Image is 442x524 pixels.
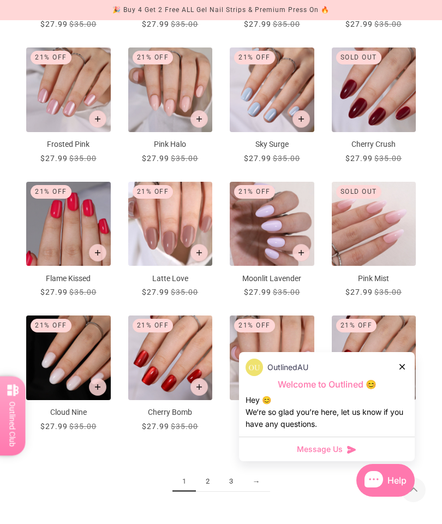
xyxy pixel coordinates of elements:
[69,20,97,28] span: $35.00
[133,51,174,64] div: 21% Off
[69,154,97,163] span: $35.00
[26,407,111,418] p: Cloud Nine
[31,319,71,332] div: 21% Off
[332,139,416,150] p: Cherry Crush
[374,20,402,28] span: $35.00
[267,361,308,373] p: OutlinedAU
[234,319,275,332] div: 21% Off
[345,154,373,163] span: $27.99
[234,51,275,64] div: 21% Off
[190,378,208,396] button: Add to cart
[171,154,198,163] span: $35.00
[40,288,68,296] span: $27.99
[345,288,373,296] span: $27.99
[128,273,213,284] p: Latte Love
[336,51,381,64] div: Sold out
[171,288,198,296] span: $35.00
[230,315,314,432] a: Chilly Rose
[133,185,174,199] div: 21% Off
[244,154,271,163] span: $27.99
[89,378,106,396] button: Add to cart
[128,315,213,432] a: Cherry Bomb
[297,444,343,455] span: Message Us
[142,20,169,28] span: $27.99
[128,407,213,418] p: Cherry Bomb
[89,110,106,128] button: Add to cart
[332,315,416,432] a: Raging Ruby
[171,20,198,28] span: $35.00
[31,185,71,199] div: 21% Off
[26,273,111,284] p: Flame Kissed
[31,51,71,64] div: 21% Off
[230,47,314,164] a: Sky Surge
[332,273,416,284] p: Pink Mist
[190,110,208,128] button: Add to cart
[273,20,300,28] span: $35.00
[292,244,310,261] button: Add to cart
[273,288,300,296] span: $35.00
[336,319,377,332] div: 21% Off
[133,319,174,332] div: 21% Off
[171,422,198,431] span: $35.00
[234,185,275,199] div: 21% Off
[190,244,208,261] button: Add to cart
[142,422,169,431] span: $27.99
[244,288,271,296] span: $27.99
[112,4,330,16] div: 🎉 Buy 4 Get 2 Free ALL Gel Nail Strips & Premium Press On 🔥
[246,379,408,390] p: Welcome to Outlined 😊
[374,154,402,163] span: $35.00
[374,288,402,296] span: $35.00
[196,472,219,492] a: 2
[332,47,416,164] a: Cherry Crush
[40,154,68,163] span: $27.99
[230,273,314,284] p: Moonlit Lavender
[230,139,314,150] p: Sky Surge
[69,288,97,296] span: $35.00
[172,472,196,492] span: 1
[219,472,243,492] a: 3
[246,394,408,430] div: Hey 😊 We‘re so glad you’re here, let us know if you have any questions.
[26,47,111,164] a: Frosted Pink
[128,139,213,150] p: Pink Halo
[246,359,263,376] img: data:image/png;base64,iVBORw0KGgoAAAANSUhEUgAAACQAAAAkCAYAAADhAJiYAAAAAXNSR0IArs4c6QAAAERlWElmTU0...
[40,20,68,28] span: $27.99
[332,182,416,299] a: Pink Mist
[26,315,111,432] a: Cloud Nine
[142,288,169,296] span: $27.99
[89,244,106,261] button: Add to cart
[26,182,111,299] a: Flame Kissed
[244,20,271,28] span: $27.99
[142,154,169,163] span: $27.99
[243,472,270,492] a: →
[273,154,300,163] span: $35.00
[26,139,111,150] p: Frosted Pink
[69,422,97,431] span: $35.00
[128,47,213,164] a: Pink Halo
[336,185,381,199] div: Sold out
[292,110,310,128] button: Add to cart
[345,20,373,28] span: $27.99
[230,407,314,418] p: Chilly Rose
[40,422,68,431] span: $27.99
[230,182,314,299] a: Moonlit Lavender
[128,182,213,299] a: Latte Love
